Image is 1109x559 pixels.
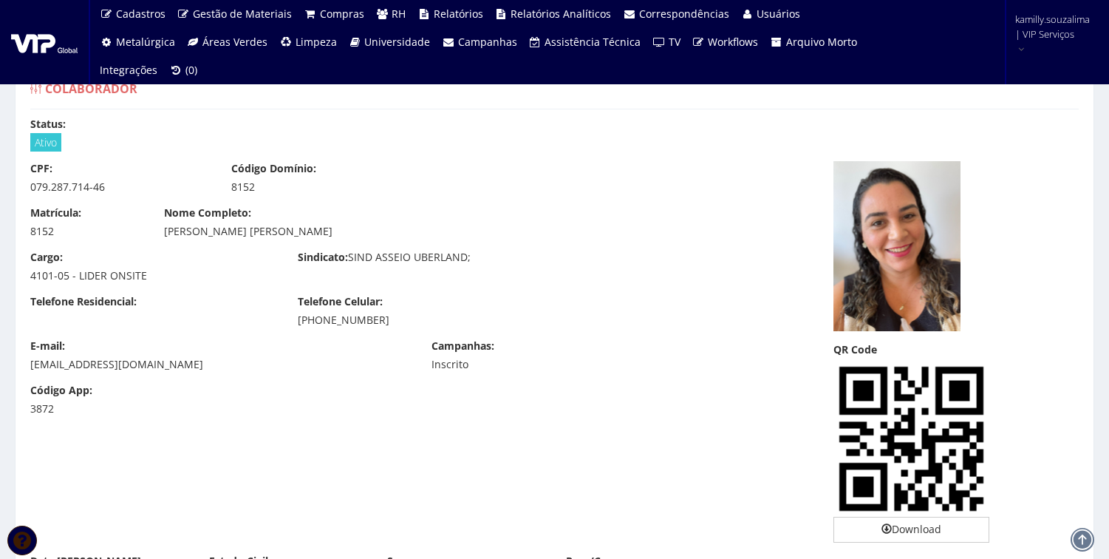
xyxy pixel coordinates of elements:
[30,383,92,398] label: Código App:
[639,7,729,21] span: Correspondências
[163,56,203,84] a: (0)
[30,117,66,132] label: Status:
[181,28,274,56] a: Áreas Verdes
[298,250,348,265] label: Sindicato:
[231,180,410,194] div: 8152
[833,342,877,357] label: QR Code
[708,35,758,49] span: Workflows
[30,268,276,283] div: 4101-05 - LIDER ONSITE
[298,294,383,309] label: Telefone Celular:
[287,250,554,268] div: SIND ASSEIO UBERLAND;
[94,56,163,84] a: Integrações
[434,7,483,21] span: Relatórios
[646,28,686,56] a: TV
[30,339,65,353] label: E-mail:
[833,361,990,518] img: zjsIqpAAAAAElFTkSuQmCC
[30,133,61,152] span: Ativo
[786,35,857,49] span: Arquivo Morto
[436,28,523,56] a: Campanhas
[164,224,678,239] div: [PERSON_NAME] [PERSON_NAME]
[116,35,175,49] span: Metalúrgica
[30,402,142,416] div: 3872
[298,313,543,328] div: [PHONE_NUMBER]
[100,63,157,77] span: Integrações
[30,294,137,309] label: Telefone Residencial:
[185,63,197,77] span: (0)
[343,28,437,56] a: Universidade
[392,7,406,21] span: RH
[431,357,610,372] div: Inscrito
[30,224,142,239] div: 8152
[30,180,209,194] div: 079.287.714-46
[458,35,517,49] span: Campanhas
[30,250,63,265] label: Cargo:
[164,206,251,220] label: Nome Completo:
[30,161,52,176] label: CPF:
[764,28,863,56] a: Arquivo Morto
[11,31,78,53] img: logo
[545,35,641,49] span: Assistência Técnica
[231,161,316,176] label: Código Domínio:
[273,28,343,56] a: Limpeza
[757,7,800,21] span: Usuários
[669,35,680,49] span: TV
[320,7,364,21] span: Compras
[523,28,647,56] a: Assistência Técnica
[364,35,430,49] span: Universidade
[116,7,166,21] span: Cadastros
[30,206,81,220] label: Matrícula:
[833,161,960,331] img: foto-1729078994670fa6d2cfa56.png
[1015,12,1090,41] span: kamilly.souzalima | VIP Serviços
[431,339,494,353] label: Campanhas:
[296,35,337,49] span: Limpeza
[202,35,267,49] span: Áreas Verdes
[94,28,181,56] a: Metalúrgica
[833,517,990,542] a: Download
[30,357,409,372] div: [EMAIL_ADDRESS][DOMAIN_NAME]
[45,81,137,97] span: Colaborador
[511,7,611,21] span: Relatórios Analíticos
[686,28,765,56] a: Workflows
[193,7,292,21] span: Gestão de Materiais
